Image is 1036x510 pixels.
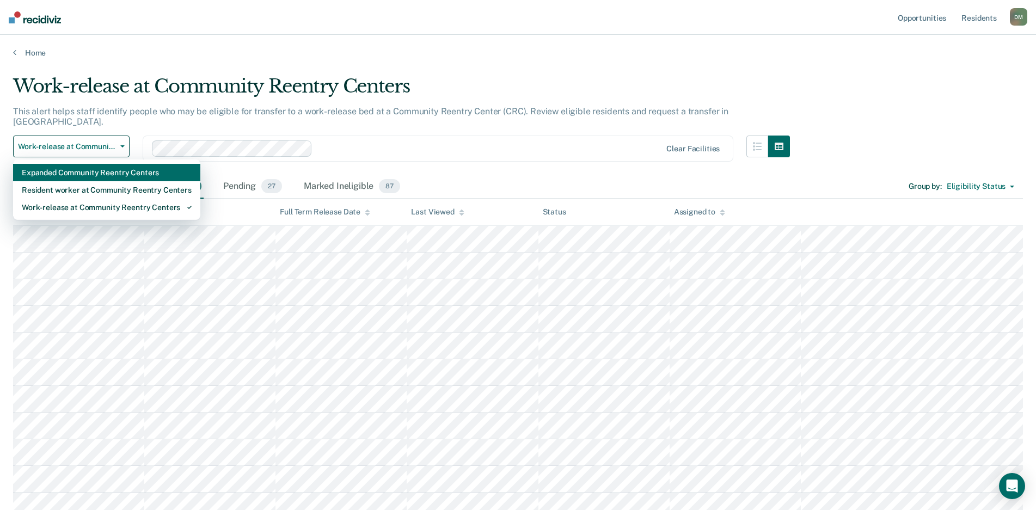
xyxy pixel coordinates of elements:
[302,175,402,199] div: Marked Ineligible87
[9,11,61,23] img: Recidiviz
[942,178,1019,195] button: Eligibility Status
[674,207,725,217] div: Assigned to
[22,181,192,199] div: Resident worker at Community Reentry Centers
[909,182,942,191] div: Group by :
[1010,8,1027,26] div: D M
[947,182,1006,191] div: Eligibility Status
[221,175,284,199] div: Pending27
[13,75,790,106] div: Work-release at Community Reentry Centers
[261,179,282,193] span: 27
[1010,8,1027,26] button: DM
[22,164,192,181] div: Expanded Community Reentry Centers
[13,106,728,127] p: This alert helps staff identify people who may be eligible for transfer to a work-release bed at ...
[999,473,1025,499] div: Open Intercom Messenger
[280,207,370,217] div: Full Term Release Date
[543,207,566,217] div: Status
[379,179,400,193] span: 87
[18,142,116,151] span: Work-release at Community Reentry Centers
[666,144,720,153] div: Clear facilities
[13,48,1023,58] a: Home
[22,199,192,216] div: Work-release at Community Reentry Centers
[411,207,464,217] div: Last Viewed
[13,136,130,157] button: Work-release at Community Reentry Centers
